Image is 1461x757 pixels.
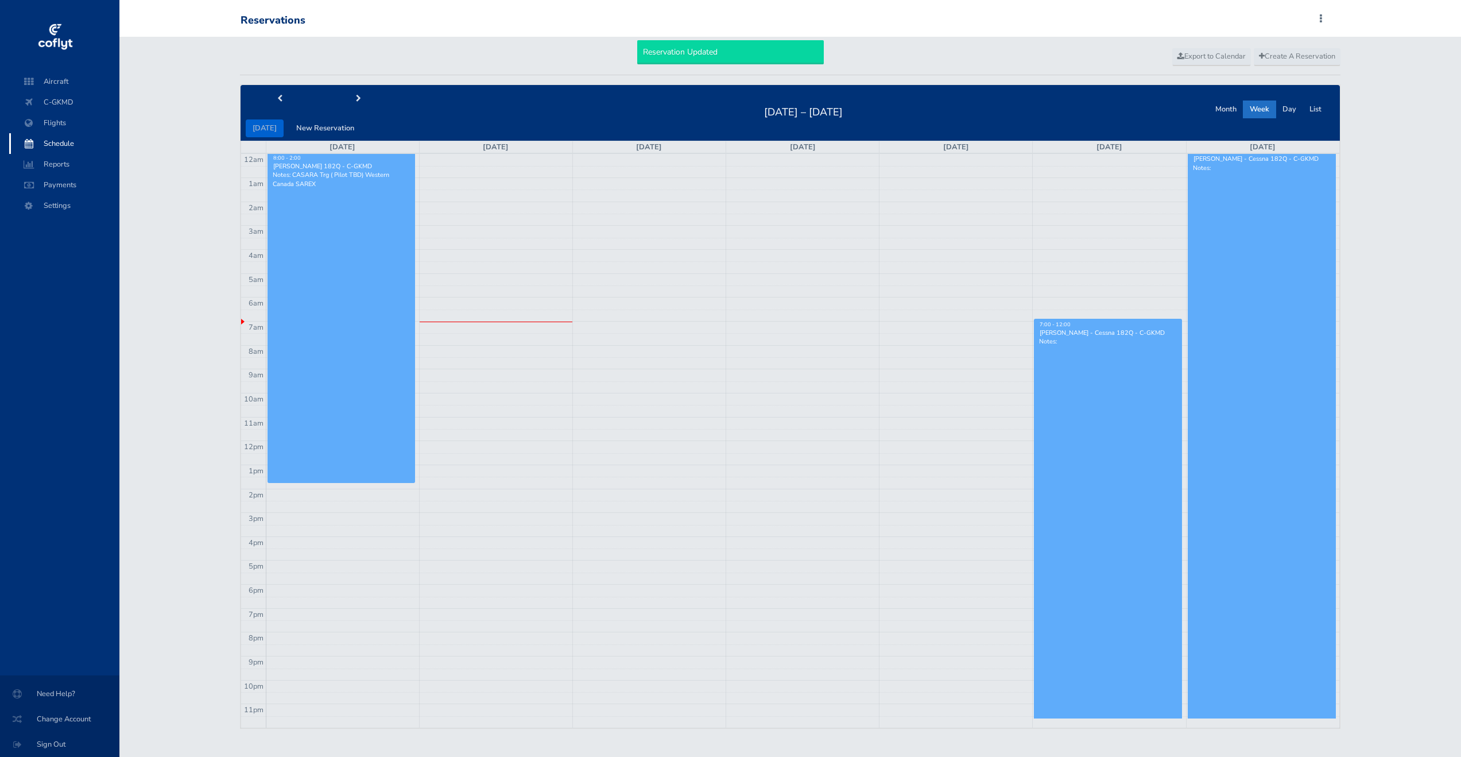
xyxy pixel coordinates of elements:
[36,20,74,55] img: coflyt logo
[1208,101,1243,118] button: Month
[1276,101,1303,118] button: Day
[1250,142,1276,152] a: [DATE]
[249,609,263,620] span: 7pm
[249,275,263,285] span: 5am
[249,633,263,643] span: 8pm
[249,179,263,189] span: 1am
[1193,155,1331,163] div: [PERSON_NAME] - Cessna 182Q - C-GKMD
[1243,101,1276,118] button: Week
[249,490,263,500] span: 2pm
[273,171,410,188] p: Notes: CASARA Trg ( Pilot TBD) Western Canada SAREX
[241,14,305,27] div: Reservations
[1254,48,1340,65] a: Create A Reservation
[319,90,398,108] button: next
[21,175,108,195] span: Payments
[14,734,106,755] span: Sign Out
[1177,51,1246,61] span: Export to Calendar
[1193,164,1331,172] p: Notes:
[1172,48,1251,65] a: Export to Calendar
[249,322,263,333] span: 7am
[249,657,263,667] span: 9pm
[636,142,662,152] a: [DATE]
[244,681,263,692] span: 10pm
[1303,101,1328,118] button: List
[483,142,509,152] a: [DATE]
[249,466,263,476] span: 1pm
[249,250,263,261] span: 4am
[14,683,106,704] span: Need Help?
[244,442,263,452] span: 12pm
[790,142,816,152] a: [DATE]
[273,155,301,161] span: 8:00 - 2:00
[21,113,108,133] span: Flights
[241,90,320,108] button: prev
[330,142,355,152] a: [DATE]
[244,418,263,428] span: 11am
[244,394,263,404] span: 10am
[249,298,263,308] span: 6am
[1096,142,1122,152] a: [DATE]
[14,709,106,729] span: Change Account
[21,195,108,216] span: Settings
[249,370,263,380] span: 9am
[244,705,263,715] span: 11pm
[249,513,263,524] span: 3pm
[273,162,410,171] div: [PERSON_NAME] 182Q - C-GKMD
[289,119,361,137] button: New Reservation
[249,561,263,571] span: 5pm
[249,203,263,213] span: 2am
[249,226,263,237] span: 3am
[21,154,108,175] span: Reports
[21,71,108,92] span: Aircraft
[1039,329,1177,337] div: [PERSON_NAME] - Cessna 182Q - C-GKMD
[21,92,108,113] span: C-GKMD
[1259,51,1335,61] span: Create A Reservation
[1040,321,1071,328] span: 7:00 - 12:00
[21,133,108,154] span: Schedule
[244,155,263,165] span: 12am
[246,119,284,137] button: [DATE]
[249,538,263,548] span: 4pm
[249,585,263,596] span: 6pm
[943,142,969,152] a: [DATE]
[637,40,824,64] div: Reservation Updated
[757,103,850,119] h2: [DATE] – [DATE]
[1039,337,1177,346] p: Notes:
[249,346,263,357] span: 8am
